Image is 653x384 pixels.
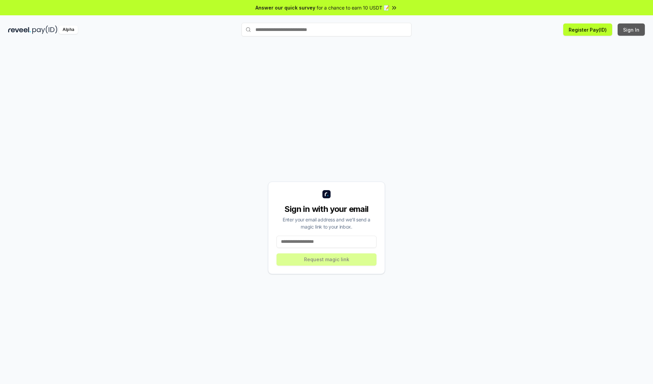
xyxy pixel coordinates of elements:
[8,26,31,34] img: reveel_dark
[255,4,315,11] span: Answer our quick survey
[317,4,389,11] span: for a chance to earn 10 USDT 📝
[59,26,78,34] div: Alpha
[618,23,645,36] button: Sign In
[322,190,331,198] img: logo_small
[32,26,57,34] img: pay_id
[277,204,376,215] div: Sign in with your email
[563,23,612,36] button: Register Pay(ID)
[277,216,376,230] div: Enter your email address and we’ll send a magic link to your inbox.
